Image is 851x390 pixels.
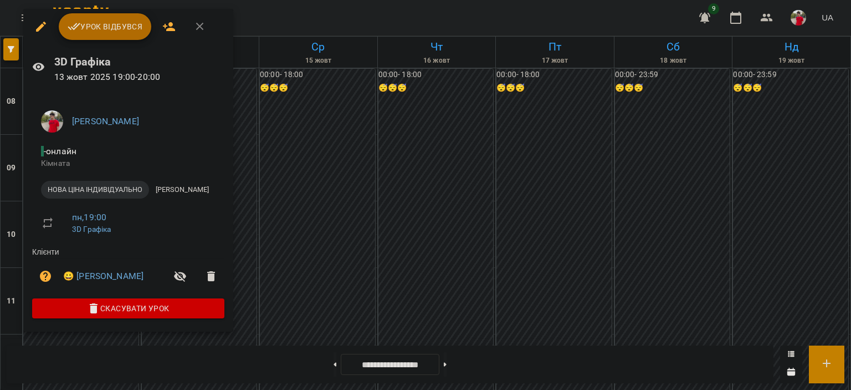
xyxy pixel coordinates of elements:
span: НОВА ЦІНА ІНДИВІДУАЛЬНО [41,185,149,195]
p: 13 жовт 2025 19:00 - 20:00 [54,70,224,84]
a: 3D Графіка [72,225,111,234]
p: Кімната [41,158,216,169]
div: [PERSON_NAME] [149,181,216,199]
span: Урок відбувся [68,20,143,33]
span: Скасувати Урок [41,302,216,315]
a: [PERSON_NAME] [72,116,139,126]
h6: 3D Графіка [54,53,224,70]
a: 😀 [PERSON_NAME] [63,270,143,283]
button: Урок відбувся [59,13,152,40]
a: пн , 19:00 [72,212,106,222]
span: [PERSON_NAME] [149,185,216,195]
span: - онлайн [41,146,79,156]
img: 54b6d9b4e6461886c974555cb82f3b73.jpg [41,110,63,133]
button: Скасувати Урок [32,298,224,318]
button: Візит ще не сплачено. Додати оплату? [32,263,59,290]
ul: Клієнти [32,247,224,298]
